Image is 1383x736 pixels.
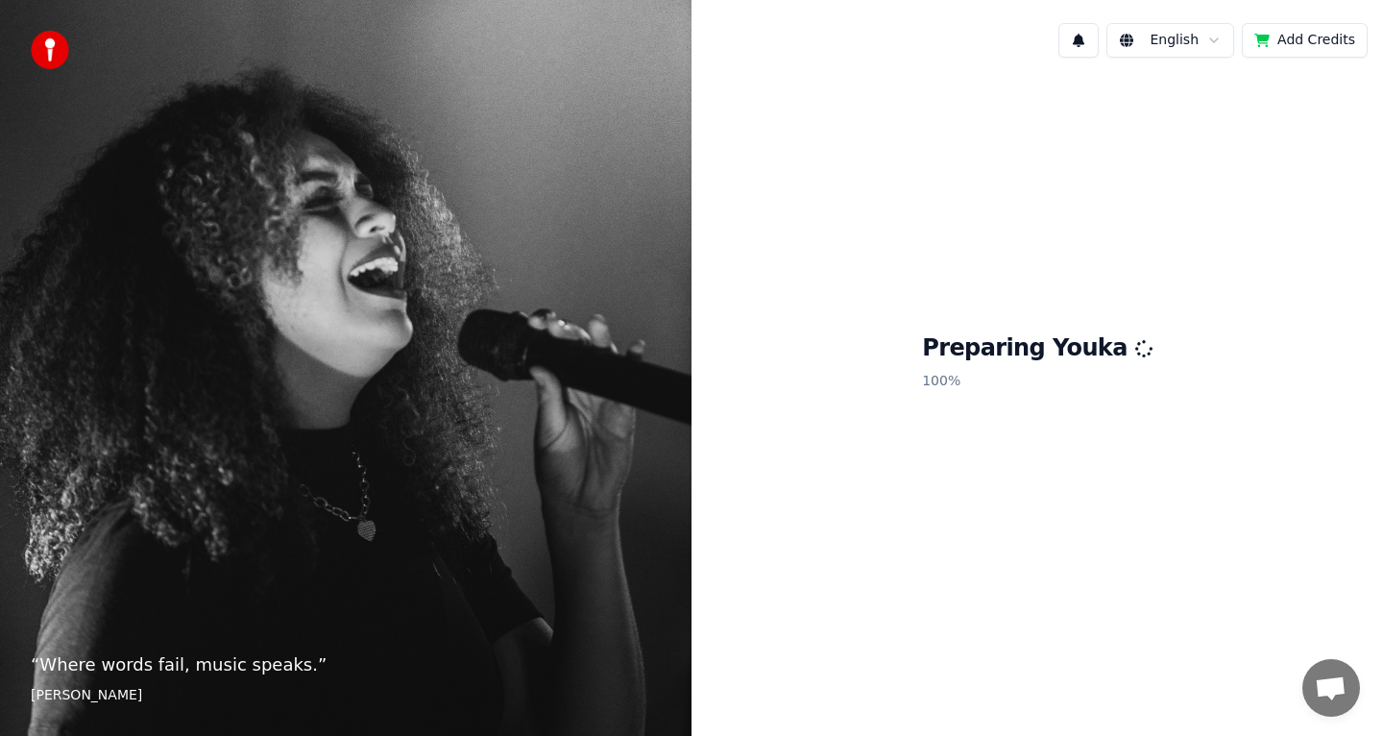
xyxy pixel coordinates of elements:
p: “ Where words fail, music speaks. ” [31,651,661,678]
h1: Preparing Youka [922,333,1152,364]
button: Add Credits [1242,23,1368,58]
a: Obrolan terbuka [1302,659,1360,717]
footer: [PERSON_NAME] [31,686,661,705]
p: 100 % [922,364,1152,399]
img: youka [31,31,69,69]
